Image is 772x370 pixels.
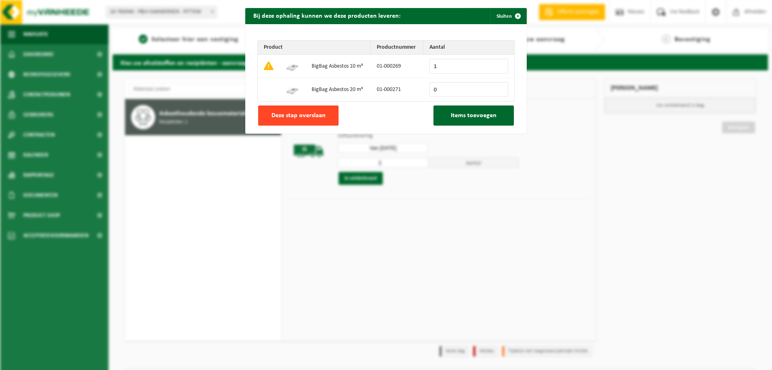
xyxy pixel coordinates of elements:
td: BigBag Asbestos 10 m³ [306,55,371,78]
h2: Bij deze ophaling kunnen we deze producten leveren: [245,8,409,23]
button: Sluiten [490,8,526,24]
th: Productnummer [371,41,423,55]
button: Deze stap overslaan [258,105,339,126]
td: 01-000269 [371,55,423,78]
th: Aantal [423,41,514,55]
th: Product [258,41,371,55]
td: 01-000271 [371,78,423,101]
img: 01-000271 [286,83,299,95]
span: Items toevoegen [451,112,497,119]
button: Items toevoegen [433,105,514,126]
td: BigBag Asbestos 20 m³ [306,78,371,101]
img: 01-000269 [286,59,299,72]
span: Deze stap overslaan [271,112,326,119]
